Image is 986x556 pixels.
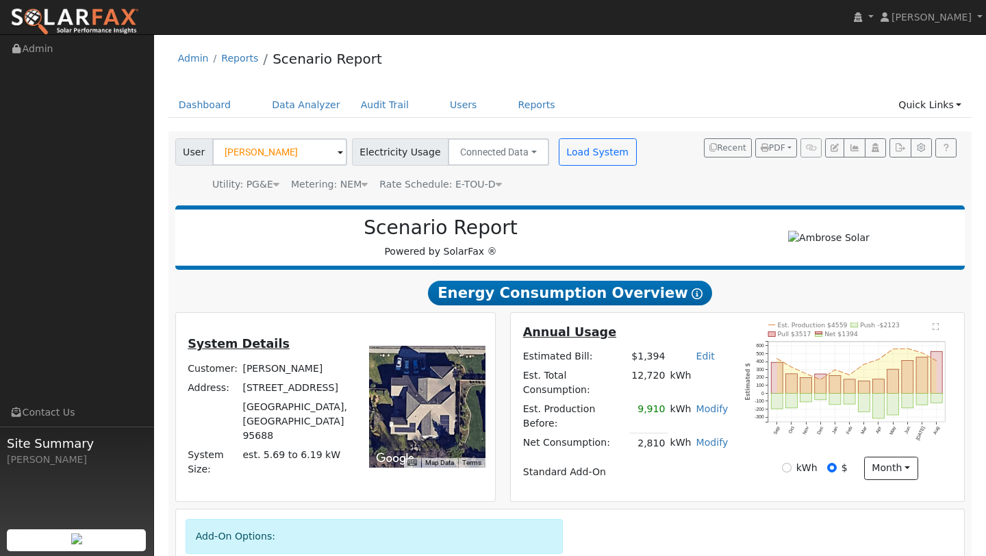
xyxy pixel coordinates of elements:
[904,426,911,435] text: Jun
[911,138,932,157] button: Settings
[696,403,729,414] a: Modify
[221,53,258,64] a: Reports
[508,92,566,118] a: Reports
[844,394,855,405] rect: onclick=""
[186,446,240,479] td: System Size:
[802,425,810,435] text: Nov
[704,138,752,157] button: Recent
[186,519,563,554] div: Add-On Options:
[829,394,841,405] rect: onclick=""
[372,450,418,468] img: Google
[874,425,883,435] text: Apr
[186,378,240,397] td: Address:
[428,281,711,305] span: Energy Consumption Overview
[831,426,839,435] text: Jan
[787,426,795,435] text: Oct
[892,12,972,23] span: [PERSON_NAME]
[892,348,894,350] circle: onclick=""
[916,357,928,394] rect: onclick=""
[834,369,836,371] circle: onclick=""
[379,179,501,190] span: Alias: H2ETOUDN
[7,453,147,467] div: [PERSON_NAME]
[785,394,797,408] rect: onclick=""
[352,138,448,166] span: Electricity Usage
[520,346,629,366] td: Estimated Bill:
[848,374,850,376] circle: onclick=""
[520,463,731,482] td: Standard Add-On
[864,457,918,480] button: month
[696,437,729,448] a: Modify
[756,367,764,372] text: 300
[829,376,841,394] rect: onclick=""
[755,138,797,157] button: PDF
[933,426,941,436] text: Aug
[212,177,279,192] div: Utility: PG&E
[692,288,703,299] i: Show Help
[175,138,213,166] span: User
[825,138,844,157] button: Edit User
[845,426,852,435] text: Feb
[873,379,885,394] rect: onclick=""
[844,138,865,157] button: Multi-Series Graph
[178,53,209,64] a: Admin
[933,323,939,331] text: 
[756,359,764,364] text: 400
[520,433,629,453] td: Net Consumption:
[448,138,549,166] button: Connected Data
[915,426,926,442] text: [DATE]
[756,383,764,388] text: 100
[668,400,694,433] td: kWh
[771,394,783,409] rect: onclick=""
[351,92,419,118] a: Audit Trail
[888,92,972,118] a: Quick Links
[71,533,82,544] img: retrieve
[916,394,928,405] rect: onclick=""
[559,138,637,166] button: Load System
[887,394,899,416] rect: onclick=""
[523,325,616,339] u: Annual Usage
[771,362,783,393] rect: onclick=""
[931,394,943,403] rect: onclick=""
[873,394,885,419] rect: onclick=""
[878,359,880,361] circle: onclick=""
[921,352,923,354] circle: onclick=""
[440,92,488,118] a: Users
[240,359,355,378] td: [PERSON_NAME]
[629,346,668,366] td: $1,394
[815,394,826,400] rect: onclick=""
[800,394,812,403] rect: onclick=""
[372,450,418,468] a: Open this area in Google Maps (opens a new window)
[782,463,792,472] input: kWh
[824,330,858,338] text: Net $1394
[778,330,811,338] text: Pull $3517
[772,426,781,436] text: Sep
[744,363,751,401] text: Estimated $
[858,381,870,393] rect: onclick=""
[168,92,242,118] a: Dashboard
[889,425,898,436] text: May
[820,379,822,381] circle: onclick=""
[800,378,812,394] rect: onclick=""
[815,374,826,393] rect: onclick=""
[10,8,139,36] img: SolarFax
[931,351,943,393] rect: onclick=""
[240,446,355,479] td: System Size
[240,397,355,445] td: [GEOGRAPHIC_DATA], [GEOGRAPHIC_DATA] 95688
[668,366,731,399] td: kWh
[827,463,837,472] input: $
[520,400,629,433] td: Est. Production Before:
[629,433,668,453] td: 2,810
[907,348,909,350] circle: onclick=""
[629,366,668,399] td: 12,720
[425,458,454,468] button: Map Data
[776,357,778,359] circle: onclick=""
[796,461,818,475] label: kWh
[805,372,807,375] circle: onclick=""
[936,360,938,362] circle: onclick=""
[273,51,382,67] a: Scenario Report
[756,375,764,380] text: 200
[212,138,347,166] input: Select a User
[778,321,848,329] text: Est. Production $4559
[629,400,668,433] td: 9,910
[756,351,764,356] text: 500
